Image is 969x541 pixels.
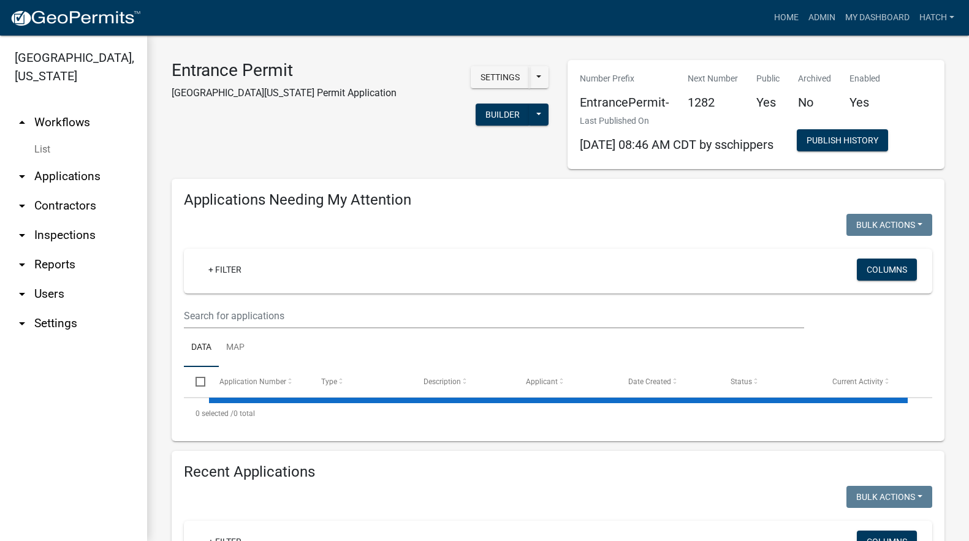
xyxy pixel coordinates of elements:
[797,129,888,151] button: Publish History
[914,6,959,29] a: Hatch
[219,328,252,368] a: Map
[184,328,219,368] a: Data
[526,377,558,386] span: Applicant
[15,199,29,213] i: arrow_drop_down
[580,72,669,85] p: Number Prefix
[731,377,752,386] span: Status
[798,95,831,110] h5: No
[846,214,932,236] button: Bulk Actions
[15,316,29,331] i: arrow_drop_down
[797,137,888,146] wm-modal-confirm: Workflow Publish History
[617,367,719,396] datatable-header-cell: Date Created
[718,367,821,396] datatable-header-cell: Status
[804,6,840,29] a: Admin
[628,377,671,386] span: Date Created
[412,367,514,396] datatable-header-cell: Description
[15,257,29,272] i: arrow_drop_down
[580,95,669,110] h5: EntrancePermit-
[832,377,883,386] span: Current Activity
[756,72,780,85] p: Public
[798,72,831,85] p: Archived
[846,486,932,508] button: Bulk Actions
[424,377,461,386] span: Description
[184,303,804,328] input: Search for applications
[196,409,234,418] span: 0 selected /
[184,398,932,429] div: 0 total
[821,367,923,396] datatable-header-cell: Current Activity
[471,66,530,88] button: Settings
[840,6,914,29] a: My Dashboard
[580,115,773,127] p: Last Published On
[15,115,29,130] i: arrow_drop_up
[207,367,310,396] datatable-header-cell: Application Number
[15,228,29,243] i: arrow_drop_down
[849,95,880,110] h5: Yes
[321,377,337,386] span: Type
[849,72,880,85] p: Enabled
[184,463,932,481] h4: Recent Applications
[199,259,251,281] a: + Filter
[688,72,738,85] p: Next Number
[756,95,780,110] h5: Yes
[688,95,738,110] h5: 1282
[219,377,286,386] span: Application Number
[172,60,397,81] h3: Entrance Permit
[310,367,412,396] datatable-header-cell: Type
[184,367,207,396] datatable-header-cell: Select
[580,137,773,152] span: [DATE] 08:46 AM CDT by sschippers
[476,104,530,126] button: Builder
[15,287,29,301] i: arrow_drop_down
[172,86,397,100] p: [GEOGRAPHIC_DATA][US_STATE] Permit Application
[15,169,29,184] i: arrow_drop_down
[184,191,932,209] h4: Applications Needing My Attention
[769,6,804,29] a: Home
[514,367,617,396] datatable-header-cell: Applicant
[857,259,917,281] button: Columns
